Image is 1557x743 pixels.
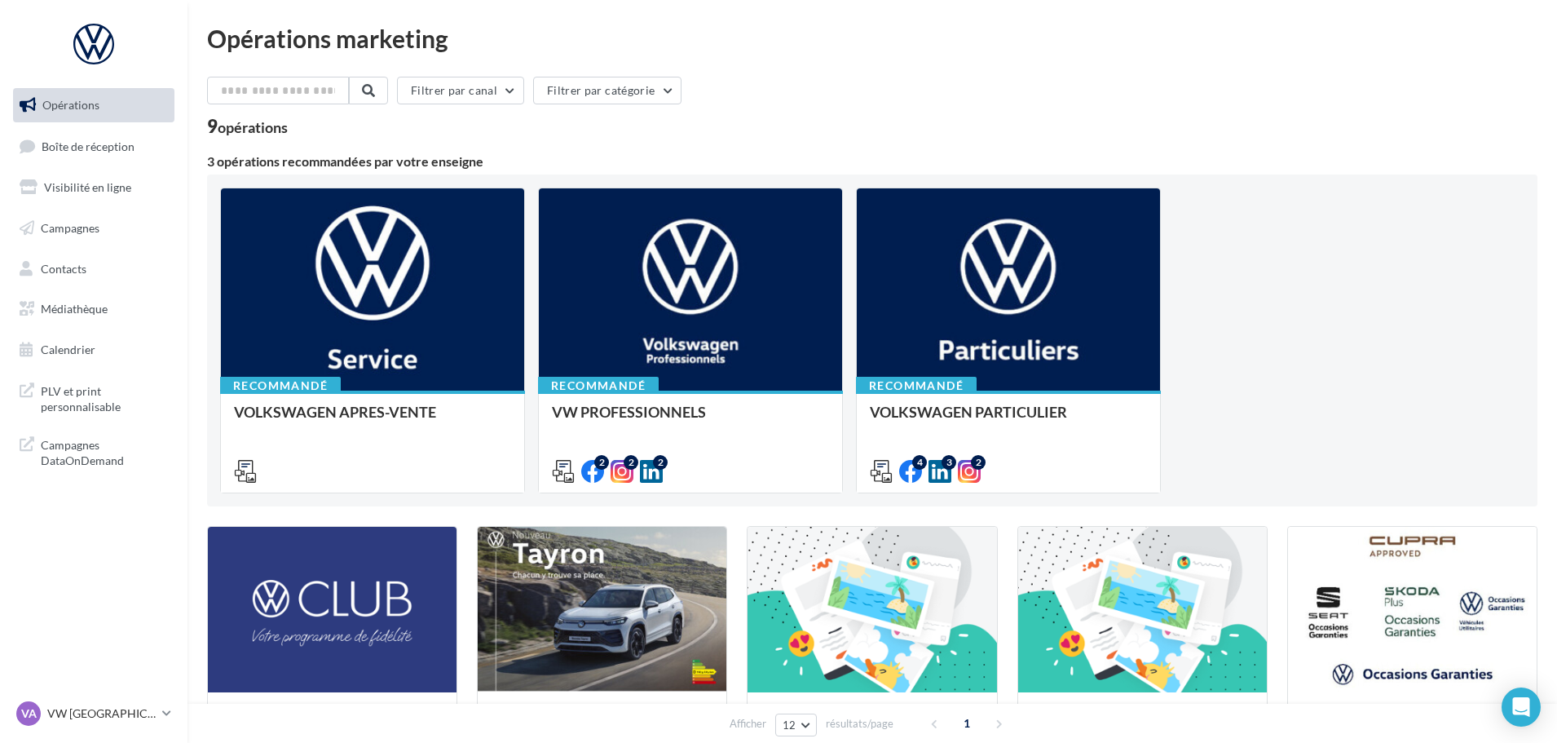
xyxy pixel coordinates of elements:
a: Calendrier [10,333,178,367]
span: Campagnes [41,221,99,235]
a: Contacts [10,252,178,286]
button: Filtrer par catégorie [533,77,681,104]
span: VOLKSWAGEN APRES-VENTE [234,403,436,421]
span: Opérations [42,98,99,112]
a: Opérations [10,88,178,122]
p: VW [GEOGRAPHIC_DATA] [47,705,156,722]
div: opérations [218,120,288,135]
span: VW PROFESSIONNELS [552,403,706,421]
span: résultats/page [826,716,893,732]
span: Campagnes DataOnDemand [41,434,168,469]
div: 4 [912,455,927,470]
div: 3 opérations recommandées par votre enseigne [207,155,1537,168]
div: 2 [624,455,638,470]
span: 1 [954,710,980,736]
span: Afficher [730,716,766,732]
span: PLV et print personnalisable [41,380,168,415]
a: PLV et print personnalisable [10,374,178,422]
a: Visibilité en ligne [10,170,178,205]
div: Recommandé [220,377,341,395]
a: Campagnes [10,211,178,245]
span: Boîte de réception [42,139,135,153]
div: 2 [594,455,609,470]
div: 9 [207,117,288,135]
span: Calendrier [41,343,95,356]
div: Recommandé [538,377,659,395]
div: Open Intercom Messenger [1502,688,1541,727]
span: Médiathèque [41,302,108,316]
span: Visibilité en ligne [44,180,131,194]
a: Campagnes DataOnDemand [10,427,178,475]
span: VA [21,705,37,722]
div: Opérations marketing [207,26,1537,51]
button: Filtrer par canal [397,77,524,104]
span: VOLKSWAGEN PARTICULIER [870,403,1067,421]
span: 12 [783,719,796,732]
span: Contacts [41,261,86,275]
a: Médiathèque [10,292,178,326]
div: 2 [653,455,668,470]
a: Boîte de réception [10,129,178,164]
div: 3 [942,455,956,470]
div: Recommandé [856,377,977,395]
div: 2 [971,455,986,470]
button: 12 [775,714,817,736]
a: VA VW [GEOGRAPHIC_DATA] [13,698,174,729]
